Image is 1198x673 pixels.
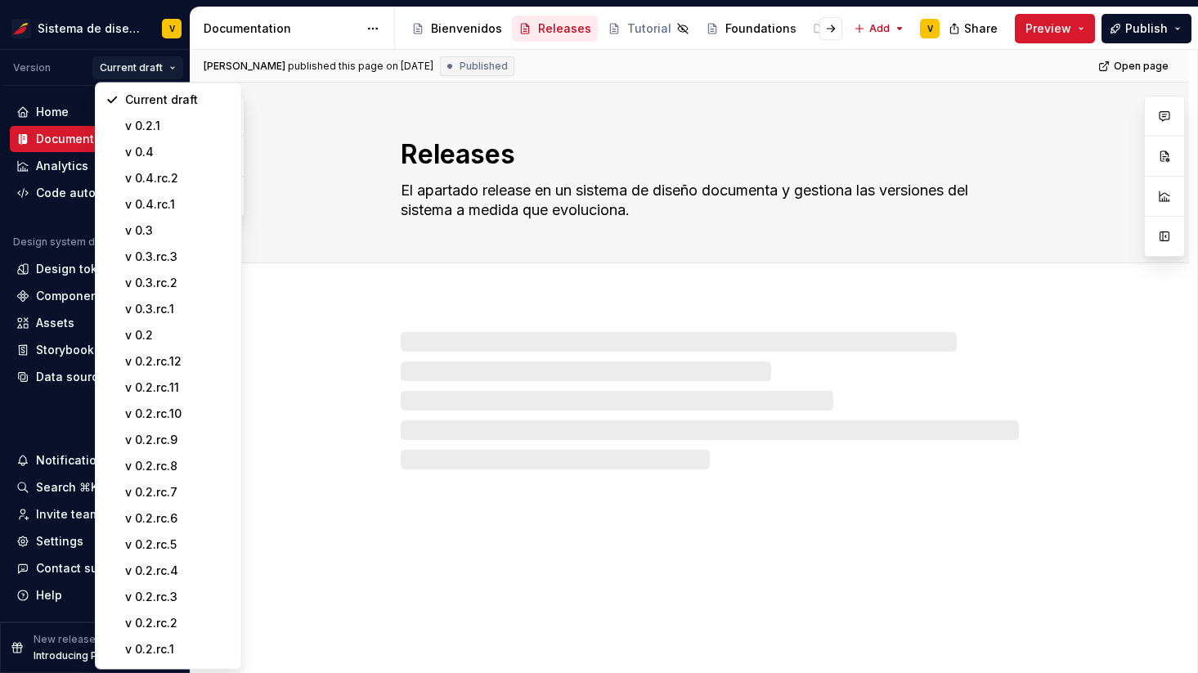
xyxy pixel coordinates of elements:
div: v 0.2.rc.12 [125,353,231,370]
div: v 0.3.rc.3 [125,249,231,265]
div: v 0.2 [125,327,231,343]
div: v 0.4.rc.2 [125,170,231,186]
div: v 0.2.rc.9 [125,432,231,448]
div: v 0.2.rc.4 [125,563,231,579]
div: v 0.3 [125,222,231,239]
div: v 0.2.rc.11 [125,379,231,396]
div: v 0.2.1 [125,118,231,134]
div: v 0.3.rc.1 [125,301,231,317]
div: Current draft [125,92,231,108]
div: v 0.2.rc.1 [125,641,231,657]
div: v 0.2.rc.7 [125,484,231,500]
div: v 0.4.rc.1 [125,196,231,213]
div: v 0.2.rc.8 [125,458,231,474]
div: v 0.3.rc.2 [125,275,231,291]
div: v 0.2.rc.5 [125,536,231,553]
div: v 0.2.rc.2 [125,615,231,631]
div: v 0.2.rc.10 [125,406,231,422]
div: v 0.2.rc.6 [125,510,231,527]
div: v 0.2.rc.3 [125,589,231,605]
div: v 0.4 [125,144,231,160]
